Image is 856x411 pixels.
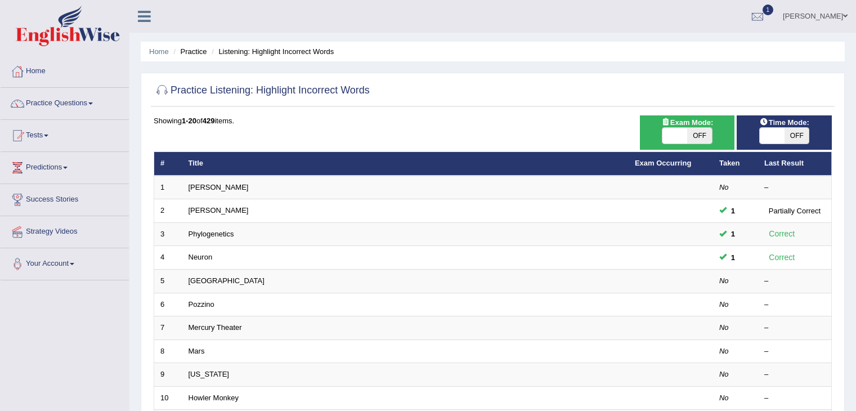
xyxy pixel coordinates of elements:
td: 5 [154,270,182,293]
em: No [719,276,729,285]
a: Predictions [1,152,129,180]
th: Title [182,152,629,176]
a: Exam Occurring [635,159,691,167]
div: Correct [764,227,800,240]
span: OFF [785,128,809,144]
li: Listening: Highlight Incorrect Words [209,46,334,57]
div: Show exams occurring in exams [640,115,735,150]
em: No [719,300,729,309]
a: Practice Questions [1,88,129,116]
div: – [764,346,825,357]
em: No [719,347,729,355]
td: 6 [154,293,182,316]
a: Your Account [1,248,129,276]
div: – [764,300,825,310]
h2: Practice Listening: Highlight Incorrect Words [154,82,370,99]
a: Strategy Videos [1,216,129,244]
a: Phylogenetics [189,230,234,238]
a: [US_STATE] [189,370,229,378]
span: You can still take this question [727,228,740,240]
span: You can still take this question [727,252,740,263]
div: Correct [764,251,800,264]
td: 8 [154,339,182,363]
div: Partially Correct [764,205,825,217]
td: 3 [154,222,182,246]
div: – [764,393,825,404]
span: 1 [763,5,774,15]
em: No [719,394,729,402]
em: No [719,370,729,378]
a: [PERSON_NAME] [189,183,249,191]
th: Last Result [758,152,832,176]
span: You can still take this question [727,205,740,217]
span: Time Mode: [755,117,814,128]
td: 2 [154,199,182,223]
em: No [719,323,729,332]
td: 7 [154,316,182,340]
a: [PERSON_NAME] [189,206,249,215]
div: – [764,369,825,380]
div: – [764,323,825,333]
em: No [719,183,729,191]
b: 429 [203,117,215,125]
div: Showing of items. [154,115,832,126]
a: Pozzino [189,300,214,309]
span: OFF [687,128,712,144]
div: – [764,276,825,287]
a: Home [1,56,129,84]
a: Howler Monkey [189,394,239,402]
a: Neuron [189,253,213,261]
td: 4 [154,246,182,270]
a: Tests [1,120,129,148]
td: 9 [154,363,182,387]
div: – [764,182,825,193]
a: [GEOGRAPHIC_DATA] [189,276,265,285]
a: Mercury Theater [189,323,242,332]
th: Taken [713,152,758,176]
a: Home [149,47,169,56]
a: Success Stories [1,184,129,212]
span: Exam Mode: [657,117,718,128]
td: 1 [154,176,182,199]
th: # [154,152,182,176]
a: Mars [189,347,205,355]
b: 1-20 [182,117,196,125]
li: Practice [171,46,207,57]
td: 10 [154,386,182,410]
